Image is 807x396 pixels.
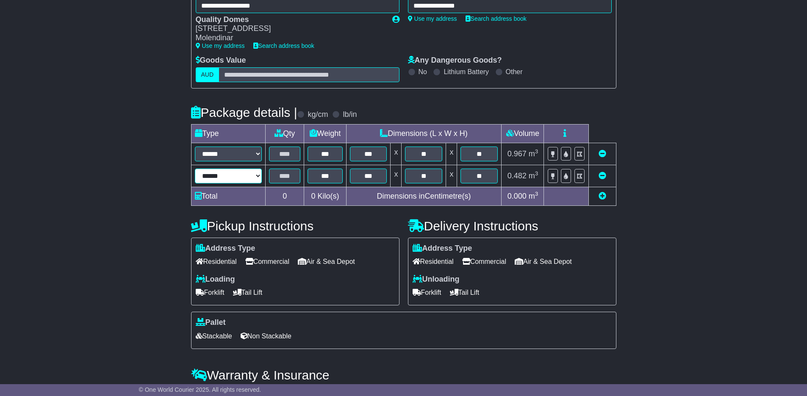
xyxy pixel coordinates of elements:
[196,330,232,343] span: Stackable
[196,15,384,25] div: Quality Domes
[196,42,245,49] a: Use my address
[191,124,266,143] td: Type
[450,286,480,299] span: Tail Lift
[535,170,538,177] sup: 3
[535,191,538,197] sup: 3
[196,255,237,268] span: Residential
[196,67,219,82] label: AUD
[529,150,538,158] span: m
[413,255,454,268] span: Residential
[599,172,606,180] a: Remove this item
[391,143,402,165] td: x
[298,255,355,268] span: Air & Sea Depot
[196,318,226,327] label: Pallet
[308,110,328,119] label: kg/cm
[413,286,441,299] span: Forklift
[196,33,384,43] div: Molendinar
[408,15,457,22] a: Use my address
[413,244,472,253] label: Address Type
[408,219,616,233] h4: Delivery Instructions
[245,255,289,268] span: Commercial
[515,255,572,268] span: Air & Sea Depot
[408,56,502,65] label: Any Dangerous Goods?
[191,368,616,382] h4: Warranty & Insurance
[535,148,538,155] sup: 3
[196,275,235,284] label: Loading
[196,56,246,65] label: Goods Value
[191,105,297,119] h4: Package details |
[196,24,384,33] div: [STREET_ADDRESS]
[446,143,457,165] td: x
[191,187,266,205] td: Total
[462,255,506,268] span: Commercial
[266,187,304,205] td: 0
[304,187,346,205] td: Kilo(s)
[599,150,606,158] a: Remove this item
[346,124,502,143] td: Dimensions (L x W x H)
[529,192,538,200] span: m
[466,15,527,22] a: Search address book
[502,124,544,143] td: Volume
[253,42,314,49] a: Search address book
[241,330,291,343] span: Non Stackable
[311,192,315,200] span: 0
[191,219,399,233] h4: Pickup Instructions
[391,165,402,187] td: x
[507,192,527,200] span: 0.000
[529,172,538,180] span: m
[507,172,527,180] span: 0.482
[506,68,523,76] label: Other
[196,286,225,299] span: Forklift
[507,150,527,158] span: 0.967
[413,275,460,284] label: Unloading
[419,68,427,76] label: No
[444,68,489,76] label: Lithium Battery
[346,187,502,205] td: Dimensions in Centimetre(s)
[343,110,357,119] label: lb/in
[139,386,261,393] span: © One World Courier 2025. All rights reserved.
[599,192,606,200] a: Add new item
[304,124,346,143] td: Weight
[233,286,263,299] span: Tail Lift
[196,244,255,253] label: Address Type
[446,165,457,187] td: x
[266,124,304,143] td: Qty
